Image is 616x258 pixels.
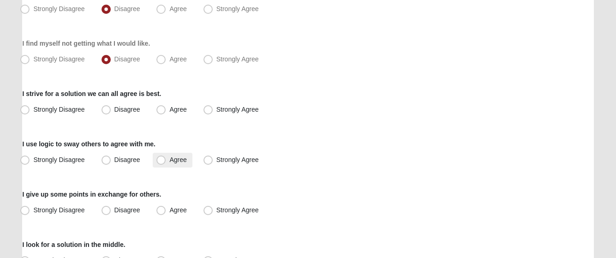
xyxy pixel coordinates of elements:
[114,5,140,12] span: Disagree
[22,39,150,48] label: I find myself not getting what I would like.
[169,5,186,12] span: Agree
[216,5,259,12] span: Strongly Agree
[33,156,84,163] span: Strongly Disagree
[22,89,161,98] label: I strive for a solution we can all agree is best.
[169,156,186,163] span: Agree
[114,55,140,63] span: Disagree
[216,55,259,63] span: Strongly Agree
[22,240,125,249] label: I look for a solution in the middle.
[33,55,84,63] span: Strongly Disagree
[22,139,155,149] label: I use logic to sway others to agree with me.
[216,206,259,214] span: Strongly Agree
[169,106,186,113] span: Agree
[169,206,186,214] span: Agree
[114,106,140,113] span: Disagree
[33,206,84,214] span: Strongly Disagree
[216,156,259,163] span: Strongly Agree
[114,206,140,214] span: Disagree
[114,156,140,163] span: Disagree
[216,106,259,113] span: Strongly Agree
[33,106,84,113] span: Strongly Disagree
[33,5,84,12] span: Strongly Disagree
[22,190,161,199] label: I give up some points in exchange for others.
[169,55,186,63] span: Agree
